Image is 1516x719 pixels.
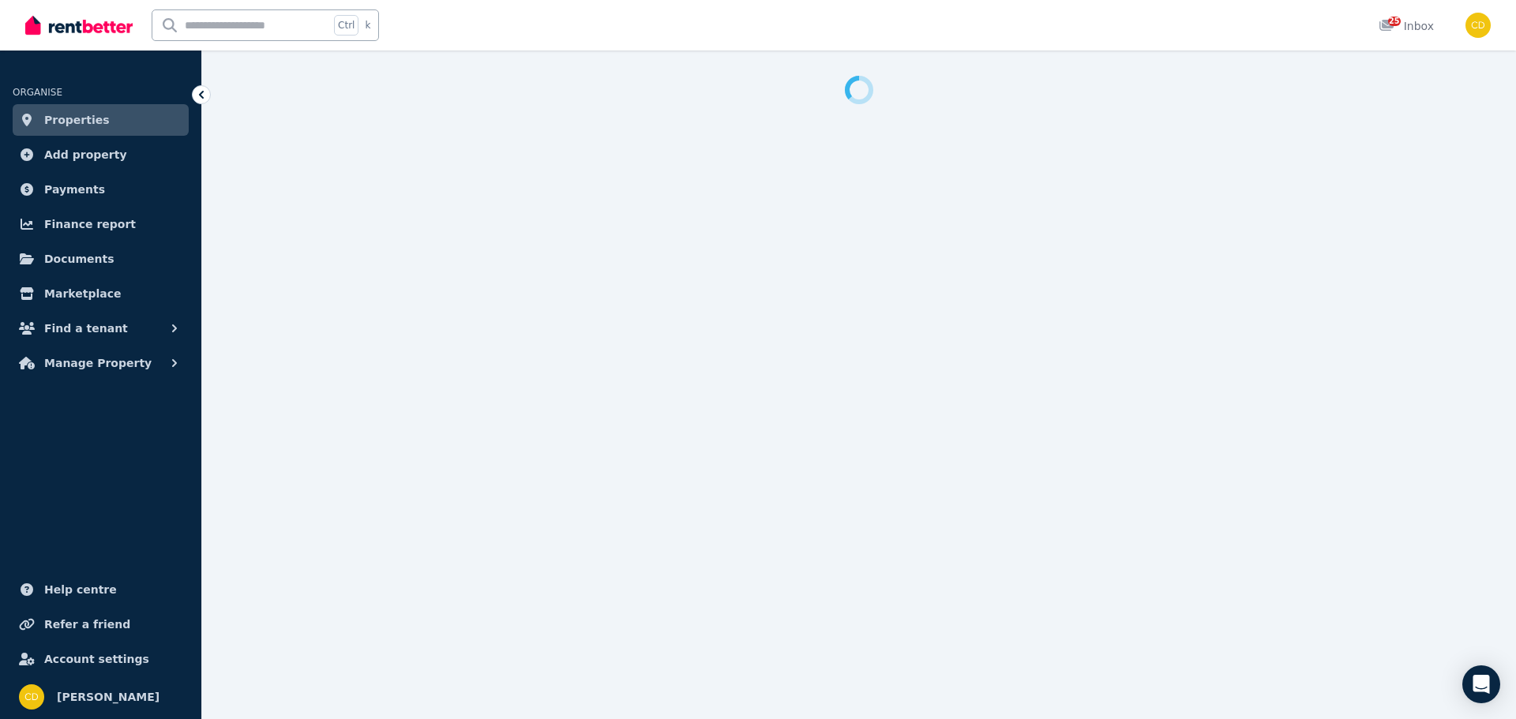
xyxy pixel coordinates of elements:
[365,19,370,32] span: k
[25,13,133,37] img: RentBetter
[44,145,127,164] span: Add property
[1462,665,1500,703] div: Open Intercom Messenger
[13,574,189,605] a: Help centre
[13,643,189,675] a: Account settings
[44,180,105,199] span: Payments
[13,139,189,170] a: Add property
[13,208,189,240] a: Finance report
[13,87,62,98] span: ORGANISE
[1465,13,1491,38] img: Chris Dimitropoulos
[44,650,149,668] span: Account settings
[13,243,189,275] a: Documents
[44,284,121,303] span: Marketplace
[19,684,44,710] img: Chris Dimitropoulos
[334,15,358,36] span: Ctrl
[13,609,189,640] a: Refer a friend
[13,313,189,344] button: Find a tenant
[44,110,110,129] span: Properties
[13,278,189,309] a: Marketplace
[44,319,128,338] span: Find a tenant
[1379,18,1434,34] div: Inbox
[44,580,117,599] span: Help centre
[44,215,136,234] span: Finance report
[44,615,130,634] span: Refer a friend
[1388,17,1401,26] span: 25
[57,687,159,706] span: [PERSON_NAME]
[13,104,189,136] a: Properties
[44,354,152,373] span: Manage Property
[13,347,189,379] button: Manage Property
[13,174,189,205] a: Payments
[44,249,114,268] span: Documents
